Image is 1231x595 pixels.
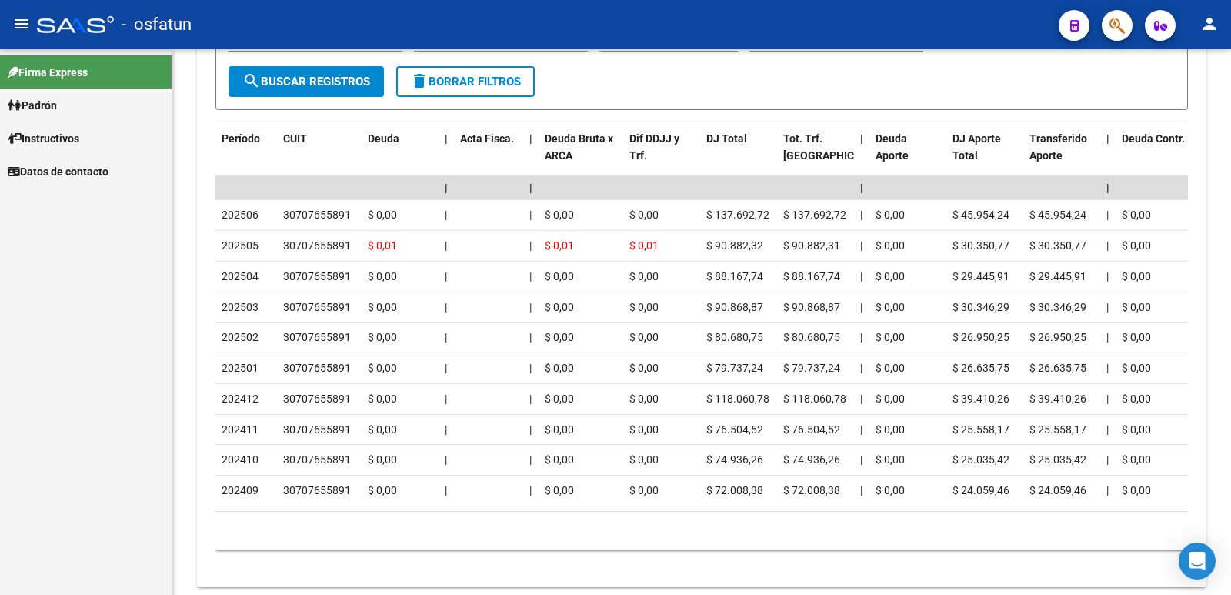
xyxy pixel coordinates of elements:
span: $ 30.346,29 [952,301,1009,313]
span: $ 0,00 [1122,301,1151,313]
span: Datos de contacto [8,163,108,180]
span: | [860,132,863,145]
div: 30707655891 [283,451,351,469]
span: $ 0,00 [368,270,397,282]
span: $ 137.692,72 [783,209,846,221]
mat-icon: search [242,72,261,90]
datatable-header-cell: Deuda Bruta x ARCA [539,122,623,190]
span: $ 88.167,74 [783,270,840,282]
span: $ 0,00 [629,270,659,282]
span: $ 72.008,38 [783,484,840,496]
span: $ 25.558,17 [1029,423,1086,436]
span: Deuda Contr. [1122,132,1185,145]
span: $ 0,00 [629,484,659,496]
div: 30707655891 [283,329,351,346]
span: $ 76.504,52 [783,423,840,436]
span: | [529,182,532,194]
span: $ 90.868,87 [706,301,763,313]
button: Borrar Filtros [396,66,535,97]
datatable-header-cell: DJ Total [700,122,777,190]
span: Deuda Bruta x ARCA [545,132,613,162]
datatable-header-cell: Deuda Aporte [869,122,946,190]
span: $ 118.060,78 [783,393,846,405]
span: $ 30.350,77 [952,239,1009,252]
span: | [445,423,447,436]
span: $ 26.950,25 [1029,331,1086,343]
span: $ 90.882,32 [706,239,763,252]
span: $ 0,00 [876,393,905,405]
span: $ 24.059,46 [952,484,1009,496]
span: $ 29.445,91 [1029,270,1086,282]
span: 202503 [222,301,259,313]
datatable-header-cell: | [1100,122,1116,190]
span: 202504 [222,270,259,282]
span: $ 76.504,52 [706,423,763,436]
span: 202502 [222,331,259,343]
span: $ 0,00 [876,484,905,496]
span: $ 45.954,24 [1029,209,1086,221]
span: - osfatun [122,8,192,42]
span: | [860,270,862,282]
span: $ 0,00 [629,453,659,466]
span: Tot. Trf. [GEOGRAPHIC_DATA] [783,132,888,162]
mat-icon: delete [410,72,429,90]
span: $ 0,00 [545,362,574,374]
span: $ 0,00 [368,423,397,436]
span: | [1106,393,1109,405]
span: | [1106,423,1109,436]
span: | [445,182,448,194]
span: $ 0,00 [1122,453,1151,466]
span: Firma Express [8,64,88,81]
span: $ 0,01 [545,239,574,252]
span: 202411 [222,423,259,436]
span: $ 0,00 [1122,209,1151,221]
span: Dif DDJJ y Trf. [629,132,679,162]
span: | [529,209,532,221]
span: | [1106,301,1109,313]
mat-icon: menu [12,15,31,33]
datatable-header-cell: | [523,122,539,190]
datatable-header-cell: CUIT [277,122,362,190]
mat-icon: person [1200,15,1219,33]
datatable-header-cell: Período [215,122,277,190]
span: $ 0,00 [629,423,659,436]
span: $ 74.936,26 [706,453,763,466]
span: | [1106,453,1109,466]
span: $ 0,00 [876,209,905,221]
span: | [529,331,532,343]
span: Deuda Aporte [876,132,909,162]
span: $ 0,00 [1122,393,1151,405]
div: 30707655891 [283,299,351,316]
datatable-header-cell: Dif DDJJ y Trf. [623,122,700,190]
span: | [529,132,532,145]
span: | [445,132,448,145]
span: $ 26.635,75 [952,362,1009,374]
span: 202409 [222,484,259,496]
span: | [860,301,862,313]
span: | [860,393,862,405]
span: DJ Total [706,132,747,145]
div: 30707655891 [283,206,351,224]
span: | [529,362,532,374]
datatable-header-cell: Transferido Aporte [1023,122,1100,190]
datatable-header-cell: DJ Aporte Total [946,122,1023,190]
span: | [1106,362,1109,374]
span: | [860,331,862,343]
span: Deuda [368,132,399,145]
span: | [445,453,447,466]
span: | [860,209,862,221]
div: 30707655891 [283,237,351,255]
span: | [445,270,447,282]
span: $ 0,00 [1122,270,1151,282]
span: $ 0,00 [1122,239,1151,252]
span: $ 30.350,77 [1029,239,1086,252]
span: Período [222,132,260,145]
span: | [445,393,447,405]
span: $ 0,00 [368,209,397,221]
span: $ 0,00 [629,301,659,313]
span: $ 0,00 [876,453,905,466]
span: $ 25.035,42 [1029,453,1086,466]
span: $ 25.558,17 [952,423,1009,436]
span: $ 0,01 [629,239,659,252]
span: | [1106,182,1109,194]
